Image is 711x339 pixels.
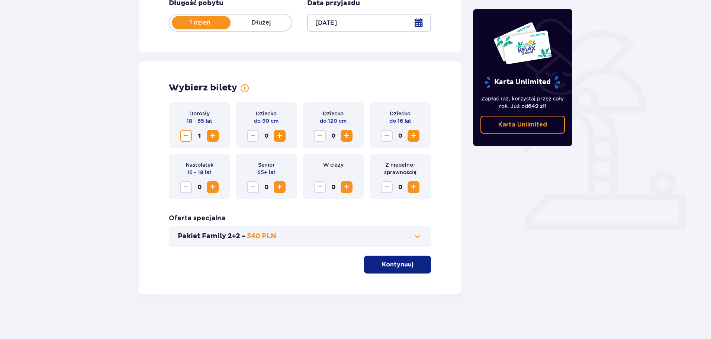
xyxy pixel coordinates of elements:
[364,256,431,274] button: Kontynuuj
[187,117,212,125] p: 18 - 65 lat
[257,169,276,176] p: 65+ lat
[258,161,275,169] p: Senior
[256,110,277,117] p: Dziecko
[498,121,547,129] p: Karta Unlimited
[193,130,205,142] span: 1
[314,130,326,142] button: Zmniejsz
[480,95,565,110] p: Zapłać raz, korzystaj przez cały rok. Już od !
[260,181,272,193] span: 0
[381,181,393,193] button: Zmniejsz
[480,116,565,134] a: Karta Unlimited
[323,110,344,117] p: Dziecko
[254,117,279,125] p: do 90 cm
[231,19,292,27] p: Dłużej
[394,130,406,142] span: 0
[274,181,286,193] button: Zwiększ
[186,161,213,169] p: Nastolatek
[178,232,422,241] button: Pakiet Family 2+2 -540 PLN
[381,130,393,142] button: Zmniejsz
[169,214,225,223] h3: Oferta specjalna
[247,232,276,241] p: 540 PLN
[193,181,205,193] span: 0
[320,117,347,125] p: do 120 cm
[323,161,344,169] p: W ciąży
[187,169,212,176] p: 16 - 18 lat
[382,260,413,269] p: Kontynuuj
[376,161,425,176] p: Z niepełno­sprawnością
[327,130,339,142] span: 0
[484,76,561,89] p: Karta Unlimited
[314,181,326,193] button: Zmniejsz
[528,103,545,109] span: 649 zł
[180,130,192,142] button: Zmniejsz
[207,181,219,193] button: Zwiększ
[327,181,339,193] span: 0
[170,19,231,27] p: 1 dzień
[274,130,286,142] button: Zwiększ
[260,130,272,142] span: 0
[178,232,245,241] p: Pakiet Family 2+2 -
[247,130,259,142] button: Zmniejsz
[341,130,353,142] button: Zwiększ
[169,82,237,93] h2: Wybierz bilety
[247,181,259,193] button: Zmniejsz
[408,130,419,142] button: Zwiększ
[390,110,411,117] p: Dziecko
[493,22,552,65] img: Dwie karty całoroczne do Suntago z napisem 'UNLIMITED RELAX', na białym tle z tropikalnymi liśćmi...
[341,181,353,193] button: Zwiększ
[394,181,406,193] span: 0
[207,130,219,142] button: Zwiększ
[180,181,192,193] button: Zmniejsz
[408,181,419,193] button: Zwiększ
[389,117,411,125] p: do 16 lat
[189,110,210,117] p: Dorosły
